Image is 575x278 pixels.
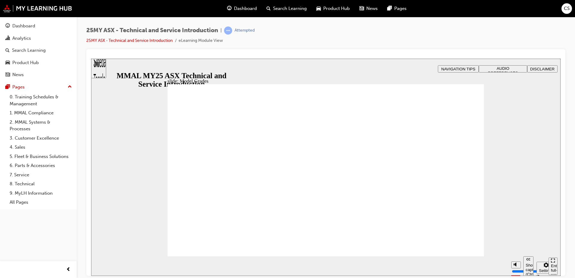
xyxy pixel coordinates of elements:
[12,35,31,42] div: Analytics
[262,2,312,15] a: search-iconSearch Learning
[68,83,72,91] span: up-icon
[7,92,74,108] a: 0. Training Schedules & Management
[2,82,74,93] button: Pages
[417,198,454,217] div: misc controls
[235,28,255,33] div: Attempted
[5,85,10,90] span: pages-icon
[7,152,74,161] a: 5. Fleet & Business Solutions
[445,215,457,233] label: Zoom to fit
[457,198,466,217] nav: slide navigation
[2,33,74,44] a: Analytics
[7,161,74,170] a: 6. Parts & Accessories
[448,210,462,214] div: Settings
[323,5,350,12] span: Product Hub
[347,7,388,14] button: NAVIGATION TIPS
[5,60,10,66] span: car-icon
[366,5,378,12] span: News
[7,179,74,189] a: 8. Technical
[355,2,383,15] a: news-iconNews
[12,71,24,78] div: News
[7,143,74,152] a: 4. Sales
[460,205,464,223] div: Enter full-screen (Ctrl+Alt+F)
[7,189,74,198] a: 9. MyLH Information
[7,198,74,207] a: All Pages
[227,5,232,12] span: guage-icon
[224,26,232,35] span: learningRecordVerb_ATTEMPT-icon
[439,8,463,13] span: DISCLAIMER
[394,5,407,12] span: Pages
[564,5,570,12] span: CS
[420,203,430,210] button: Mute (Ctrl+Alt+M)
[66,266,71,273] span: prev-icon
[397,8,427,17] span: AUDIO PREFERENCES
[2,69,74,80] a: News
[5,36,10,41] span: chart-icon
[12,59,39,66] div: Product Hub
[7,134,74,143] a: 3. Customer Excellence
[86,38,173,43] a: 25MY ASX - Technical and Service Introduction
[7,170,74,180] a: 7. Service
[316,5,321,12] span: car-icon
[435,204,440,218] div: Show captions (Ctrl+Alt+C)
[266,5,271,12] span: search-icon
[561,3,572,14] button: CS
[359,5,364,12] span: news-icon
[350,8,384,13] span: NAVIGATION TIPS
[457,199,466,216] button: Enter full-screen (Ctrl+Alt+F)
[445,203,465,215] button: Settings
[220,27,222,34] span: |
[387,5,392,12] span: pages-icon
[222,2,262,15] a: guage-iconDashboard
[5,23,10,29] span: guage-icon
[179,37,223,44] li: eLearning Module View
[273,5,307,12] span: Search Learning
[432,198,442,217] button: Show captions (Ctrl+Alt+C)
[2,20,74,32] a: Dashboard
[312,2,355,15] a: car-iconProduct Hub
[234,5,257,12] span: Dashboard
[383,2,411,15] a: pages-iconPages
[436,7,466,14] button: DISCLAIMER
[421,210,460,215] input: volume
[7,108,74,118] a: 1. MMAL Compliance
[12,47,46,54] div: Search Learning
[3,5,72,12] img: mmal
[2,45,74,56] a: Search Learning
[86,27,218,34] span: 25MY ASX - Technical and Service Introduction
[12,84,25,91] div: Pages
[5,48,10,53] span: search-icon
[2,19,74,82] button: DashboardAnalyticsSearch LearningProduct HubNews
[388,7,436,14] button: AUDIO PREFERENCES
[2,57,74,68] a: Product Hub
[12,23,35,29] div: Dashboard
[5,72,10,78] span: news-icon
[7,118,74,134] a: 2. MMAL Systems & Processes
